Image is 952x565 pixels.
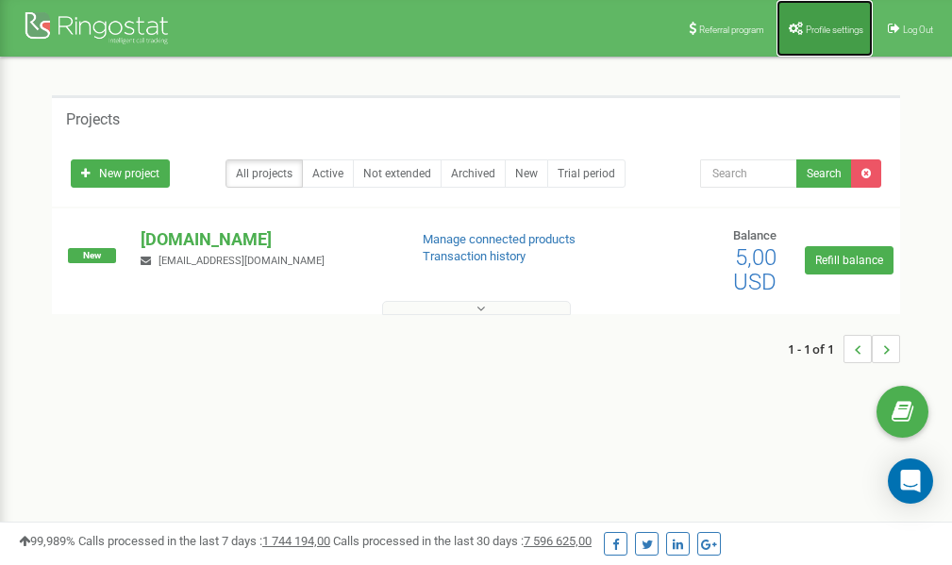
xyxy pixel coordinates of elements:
[262,534,330,548] u: 1 744 194,00
[441,159,506,188] a: Archived
[423,249,526,263] a: Transaction history
[733,244,777,295] span: 5,00 USD
[302,159,354,188] a: Active
[505,159,548,188] a: New
[888,458,933,504] div: Open Intercom Messenger
[353,159,442,188] a: Not extended
[796,159,852,188] button: Search
[788,335,843,363] span: 1 - 1 of 1
[547,159,626,188] a: Trial period
[699,25,764,35] span: Referral program
[159,255,325,267] span: [EMAIL_ADDRESS][DOMAIN_NAME]
[788,316,900,382] nav: ...
[225,159,303,188] a: All projects
[66,111,120,128] h5: Projects
[733,228,777,242] span: Balance
[78,534,330,548] span: Calls processed in the last 7 days :
[524,534,592,548] u: 7 596 625,00
[71,159,170,188] a: New project
[19,534,75,548] span: 99,989%
[68,248,116,263] span: New
[141,227,392,252] p: [DOMAIN_NAME]
[700,159,797,188] input: Search
[903,25,933,35] span: Log Out
[333,534,592,548] span: Calls processed in the last 30 days :
[805,246,894,274] a: Refill balance
[423,232,576,246] a: Manage connected products
[806,25,863,35] span: Profile settings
